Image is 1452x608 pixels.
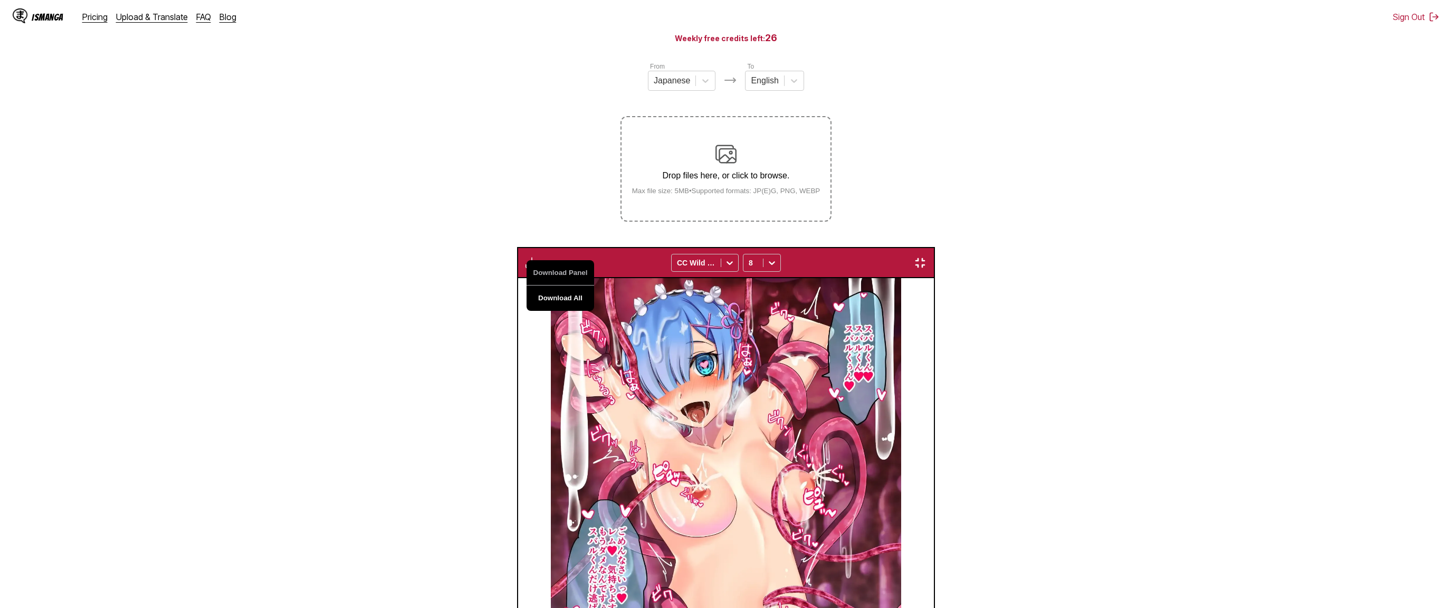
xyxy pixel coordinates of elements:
label: From [650,63,665,70]
p: Drop files here, or click to browse. [624,171,829,180]
small: Max file size: 5MB • Supported formats: JP(E)G, PNG, WEBP [624,187,829,195]
div: IsManga [32,12,63,22]
button: Download Panel [527,260,594,286]
img: Exit fullscreen [914,256,926,269]
label: To [747,63,754,70]
a: Pricing [82,12,108,22]
h3: Weekly free credits left: [25,31,1427,44]
img: Languages icon [724,74,737,87]
button: Sign Out [1393,12,1439,22]
span: 26 [765,32,777,43]
img: Download translated images [526,256,538,269]
a: IsManga LogoIsManga [13,8,82,25]
a: Upload & Translate [116,12,188,22]
img: IsManga Logo [13,8,27,23]
a: Blog [219,12,236,22]
button: Download All [527,286,594,311]
img: Sign out [1429,12,1439,22]
a: FAQ [196,12,211,22]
